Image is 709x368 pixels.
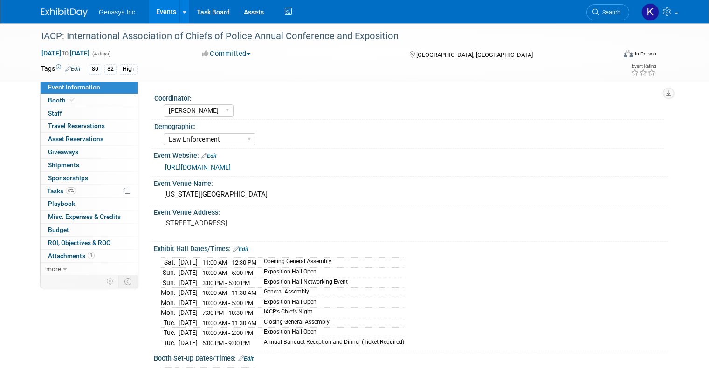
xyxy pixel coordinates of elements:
td: [DATE] [179,328,198,338]
a: Edit [233,246,248,252]
td: Exposition Hall Open [258,298,404,308]
span: [DATE] [DATE] [41,49,90,57]
span: 0% [66,187,76,194]
td: Exposition Hall Open [258,267,404,278]
span: 7:30 PM - 10:30 PM [202,309,253,316]
td: Closing General Assembly [258,318,404,328]
td: Tue. [161,318,179,328]
td: Exposition Hall Networking Event [258,278,404,288]
a: Search [586,4,629,20]
a: Giveaways [41,146,138,158]
a: Playbook [41,198,138,210]
td: Sun. [161,267,179,278]
span: Staff [48,109,62,117]
div: High [120,64,138,74]
span: 10:00 AM - 11:30 AM [202,289,256,296]
a: Edit [65,66,81,72]
a: Tasks0% [41,185,138,198]
td: General Assembly [258,288,404,298]
td: Annual Banquet Reception and Dinner (Ticket Required) [258,338,404,348]
div: Demographic: [154,120,664,131]
div: 80 [89,64,101,74]
a: Sponsorships [41,172,138,184]
span: Misc. Expenses & Credits [48,213,121,220]
div: Event Venue Address: [154,205,668,217]
div: In-Person [634,50,656,57]
td: Mon. [161,288,179,298]
a: [URL][DOMAIN_NAME] [165,164,231,171]
span: Shipments [48,161,79,169]
span: Event Information [48,83,100,91]
span: Playbook [48,200,75,207]
a: Shipments [41,159,138,171]
span: Booth [48,96,76,104]
span: Genasys Inc [99,8,135,16]
a: ROI, Objectives & ROO [41,237,138,249]
div: Event Venue Name: [154,177,668,188]
td: IACP’s Chiefs Night [258,308,404,318]
a: Asset Reservations [41,133,138,145]
td: Exposition Hall Open [258,328,404,338]
span: [GEOGRAPHIC_DATA], [GEOGRAPHIC_DATA] [416,51,533,58]
div: Event Rating [631,64,656,68]
td: Personalize Event Tab Strip [103,275,119,287]
div: Coordinator: [154,91,664,103]
td: [DATE] [179,338,198,348]
div: [US_STATE][GEOGRAPHIC_DATA] [161,187,661,202]
td: Toggle Event Tabs [119,275,138,287]
span: Tasks [47,187,76,195]
span: Budget [48,226,69,233]
td: Mon. [161,308,179,318]
div: 82 [104,64,117,74]
td: Sun. [161,278,179,288]
span: 10:00 AM - 5:00 PM [202,300,253,307]
a: Travel Reservations [41,120,138,132]
td: [DATE] [179,278,198,288]
span: 10:00 AM - 2:00 PM [202,329,253,336]
a: Edit [201,153,217,159]
span: 3:00 PM - 5:00 PM [202,279,250,286]
td: [DATE] [179,298,198,308]
td: [DATE] [179,318,198,328]
span: 10:00 AM - 11:30 AM [202,320,256,327]
span: Sponsorships [48,174,88,182]
span: Giveaways [48,148,78,156]
img: Format-Inperson.png [624,50,633,57]
div: Exhibit Hall Dates/Times: [154,242,668,254]
button: Committed [199,49,254,59]
span: 11:00 AM - 12:30 PM [202,259,256,266]
a: Attachments1 [41,250,138,262]
a: Event Information [41,81,138,94]
td: Opening General Assembly [258,258,404,268]
a: Edit [238,355,254,362]
td: [DATE] [179,288,198,298]
span: 10:00 AM - 5:00 PM [202,269,253,276]
span: more [46,265,61,273]
span: to [61,49,70,57]
td: [DATE] [179,308,198,318]
span: Asset Reservations [48,135,103,143]
a: Booth [41,94,138,107]
a: Budget [41,224,138,236]
td: Mon. [161,298,179,308]
a: more [41,263,138,275]
span: ROI, Objectives & ROO [48,239,110,246]
div: Event Website: [154,149,668,161]
div: IACP: International Association of Chiefs of Police Annual Conference and Exposition [38,28,604,45]
td: [DATE] [179,258,198,268]
td: [DATE] [179,267,198,278]
a: Misc. Expenses & Credits [41,211,138,223]
td: Tags [41,64,81,75]
a: Staff [41,107,138,120]
span: 6:00 PM - 9:00 PM [202,340,250,347]
td: Tue. [161,338,179,348]
img: Kate Lawson [641,3,659,21]
pre: [STREET_ADDRESS] [164,219,358,227]
span: Travel Reservations [48,122,105,129]
span: (4 days) [91,51,111,57]
span: Attachments [48,252,95,259]
span: Search [599,9,620,16]
span: 1 [88,252,95,259]
div: Booth Set-up Dates/Times: [154,351,668,363]
div: Event Format [565,48,656,62]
